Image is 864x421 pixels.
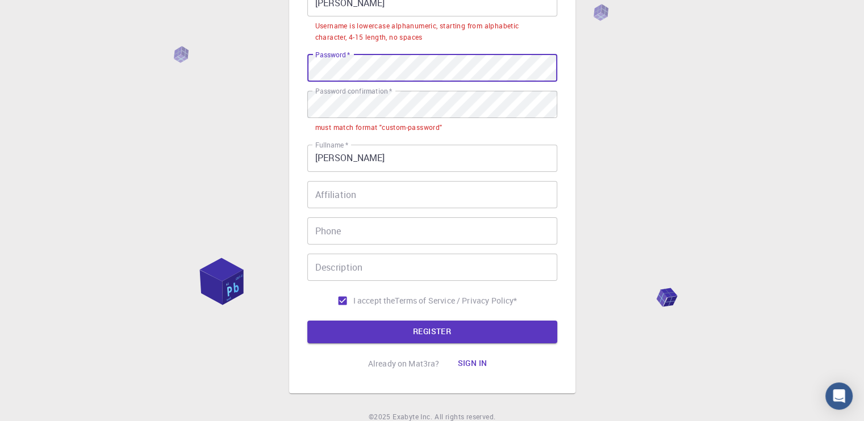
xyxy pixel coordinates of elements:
label: Fullname [315,140,348,150]
a: Terms of Service / Privacy Policy* [395,295,517,306]
div: Open Intercom Messenger [825,382,853,410]
button: REGISTER [307,321,557,343]
label: Password [315,50,350,60]
span: I accept the [353,295,395,306]
div: Username is lowercase alphanumeric, starting from alphabetic character, 4-15 length, no spaces [315,20,549,43]
button: Sign in [448,352,496,375]
label: Password confirmation [315,86,392,96]
span: Exabyte Inc. [393,412,432,421]
div: must match format "custom-password" [315,122,443,133]
p: Terms of Service / Privacy Policy * [395,295,517,306]
p: Already on Mat3ra? [368,358,440,369]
